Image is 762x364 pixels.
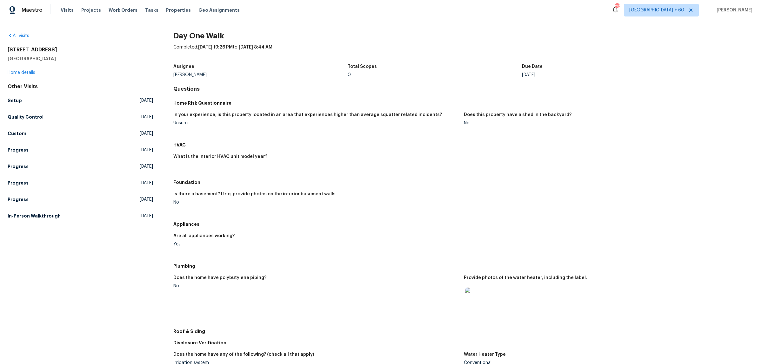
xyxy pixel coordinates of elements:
[173,340,754,346] h5: Disclosure Verification
[8,180,29,186] h5: Progress
[173,154,267,159] h5: What is the interior HVAC unit model year?
[173,276,266,280] h5: Does the home have polybutylene piping?
[140,130,153,137] span: [DATE]
[348,73,522,77] div: 0
[198,45,233,49] span: [DATE] 19:26 PM
[8,177,153,189] a: Progress[DATE]
[145,8,158,12] span: Tasks
[714,7,752,13] span: [PERSON_NAME]
[464,113,571,117] h5: Does this property have a shed in the backyard?
[8,128,153,139] a: Custom[DATE]
[140,163,153,170] span: [DATE]
[173,86,754,92] h4: Questions
[173,121,459,125] div: Unsure
[173,142,754,148] h5: HVAC
[173,33,754,39] h2: Day One Walk
[8,83,153,90] div: Other Visits
[8,163,29,170] h5: Progress
[173,352,314,357] h5: Does the home have any of the following? (check all that apply)
[173,44,754,61] div: Completed: to
[173,263,754,269] h5: Plumbing
[8,196,29,203] h5: Progress
[8,194,153,205] a: Progress[DATE]
[464,352,506,357] h5: Water Heater Type
[173,284,459,288] div: No
[140,196,153,203] span: [DATE]
[8,95,153,106] a: Setup[DATE]
[8,210,153,222] a: In-Person Walkthrough[DATE]
[8,70,35,75] a: Home details
[173,200,459,205] div: No
[522,64,543,69] h5: Due Date
[8,34,29,38] a: All visits
[8,161,153,172] a: Progress[DATE]
[8,147,29,153] h5: Progress
[629,7,684,13] span: [GEOGRAPHIC_DATA] + 60
[173,242,459,246] div: Yes
[348,64,377,69] h5: Total Scopes
[173,328,754,335] h5: Roof & Siding
[140,180,153,186] span: [DATE]
[8,213,61,219] h5: In-Person Walkthrough
[173,192,337,196] h5: Is there a basement? If so, provide photos on the interior basement walls.
[81,7,101,13] span: Projects
[140,97,153,104] span: [DATE]
[8,114,43,120] h5: Quality Control
[173,64,194,69] h5: Assignee
[173,179,754,185] h5: Foundation
[173,113,442,117] h5: In your experience, is this property located in an area that experiences higher than average squa...
[173,73,348,77] div: [PERSON_NAME]
[173,221,754,227] h5: Appliances
[109,7,137,13] span: Work Orders
[22,7,43,13] span: Maestro
[8,47,153,53] h2: [STREET_ADDRESS]
[464,121,749,125] div: No
[140,213,153,219] span: [DATE]
[522,73,696,77] div: [DATE]
[8,144,153,156] a: Progress[DATE]
[8,130,26,137] h5: Custom
[8,55,153,62] h5: [GEOGRAPHIC_DATA]
[615,4,619,10] div: 767
[239,45,272,49] span: [DATE] 8:44 AM
[8,111,153,123] a: Quality Control[DATE]
[61,7,74,13] span: Visits
[198,7,240,13] span: Geo Assignments
[140,114,153,120] span: [DATE]
[8,97,22,104] h5: Setup
[166,7,191,13] span: Properties
[464,276,587,280] h5: Provide photos of the water heater, including the label.
[173,234,235,238] h5: Are all appliances working?
[173,100,754,106] h5: Home Risk Questionnaire
[140,147,153,153] span: [DATE]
